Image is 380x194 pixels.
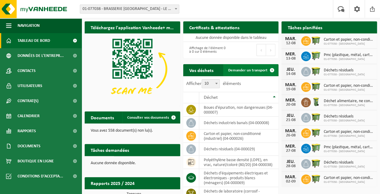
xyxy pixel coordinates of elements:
div: 21-08 [284,118,297,122]
span: Rapports [18,124,36,139]
span: 01-077038 - BRASSERIE ST FEUILLIEN - LE ROEULX [80,5,179,13]
h2: Tâches demandées [85,144,135,156]
span: Pmc (plastique, métal, carton boisson) (industriel) [323,53,374,58]
span: Déchets résiduels [323,160,365,165]
div: MAR. [284,36,297,41]
span: Consulter vos documents [127,116,169,120]
div: JEU. [284,67,297,72]
span: 10 [202,79,220,88]
div: Affichage de l'élément 0 à 0 sur 0 éléments [186,43,228,57]
div: 13-08 [284,57,297,61]
span: Déchets résiduels [323,114,365,119]
img: Download de VHEPlus App [85,33,180,105]
div: MER. [284,98,297,103]
span: Conditions d'accepta... [18,169,63,184]
td: déchets d'équipements électriques et électroniques - produits blancs (ménagers) (04-000069) [199,169,279,187]
img: WB-1100-HPE-GN-50 [311,35,321,45]
span: 01-077038 - [GEOGRAPHIC_DATA] [323,180,374,184]
img: WB-1100-HPE-GN-50 [311,174,321,184]
div: 27-08 [284,149,297,153]
img: WB-1100-HPE-GN-50 [311,158,321,168]
span: Données de l'entrepr... [18,48,64,63]
span: 01-077038 - [GEOGRAPHIC_DATA] [323,58,374,61]
td: boues d'épuration, non dangereuses (04-000007) [199,103,279,117]
span: Pmc (plastique, métal, carton boisson) (industriel) [323,145,374,150]
td: polyéthylène basse densité (LDPE), en vrac, naturel/coloré (80/20) (04-000038) [199,156,279,169]
div: MER. [284,144,297,149]
span: Calendrier [18,108,40,124]
td: déchets industriels banals (04-000008) [199,117,279,130]
p: Vous avez 558 document(s) non lu(s). [91,129,174,133]
span: 01-077038 - [GEOGRAPHIC_DATA] [323,165,365,169]
span: Contacts [18,63,36,78]
img: WB-1100-HPE-GN-50 [311,127,321,138]
p: Aucune donnée disponible. [91,161,174,165]
h2: Vos déchets [183,64,219,76]
span: Carton et papier, non-conditionné (industriel) [323,37,374,42]
span: 01-077038 - [GEOGRAPHIC_DATA] [323,150,374,153]
span: 01-077038 - BRASSERIE ST FEUILLIEN - LE ROEULX [80,5,179,14]
div: JEU. [284,159,297,164]
a: Consulter vos documents [122,111,180,124]
img: WB-0140-HPE-GN-50 [311,97,321,107]
span: 01-077038 - [GEOGRAPHIC_DATA] [323,119,365,123]
span: Carton et papier, non-conditionné (industriel) [323,130,374,134]
span: Demander un transport [228,68,267,72]
a: Demander un transport [223,64,278,76]
div: 28-08 [284,164,297,168]
img: WB-0660-HPE-GN-50 [311,143,321,153]
img: WB-0660-HPE-GN-50 [311,51,321,61]
span: 01-077038 - [GEOGRAPHIC_DATA] [323,104,374,107]
div: MAR. [284,83,297,87]
span: Déchets résiduels [323,68,365,73]
span: Documents [18,139,41,154]
td: carton et papier, non-conditionné (industriel) (04-000026) [199,130,279,143]
div: 19-08 [284,87,297,92]
button: Next [266,44,275,56]
button: Previous [256,44,266,56]
div: 14-08 [284,72,297,76]
div: 12-08 [284,41,297,45]
h2: Certificats & attestations [183,21,245,33]
span: Contrat(s) [18,93,38,108]
div: 26-08 [284,133,297,138]
h2: Téléchargez l'application Vanheede+ maintenant! [85,21,180,33]
span: 01-077038 - [GEOGRAPHIC_DATA] [323,42,374,46]
label: Afficher éléments [186,81,241,86]
div: 02-09 [284,180,297,184]
span: Carton et papier, non-conditionné (industriel) [323,176,374,180]
td: Aucune donnée disponible dans le tableau [183,33,279,42]
div: MAR. [284,175,297,180]
span: Déchet alimentaire, ne contenant pas de produits d'origine animale, non emballé [323,99,374,104]
span: 10 [202,80,219,88]
span: Déchet [204,95,218,100]
span: 01-077038 - [GEOGRAPHIC_DATA] [323,88,374,92]
div: MER. [284,52,297,57]
span: 01-077038 - [GEOGRAPHIC_DATA] [323,73,365,77]
h2: Rapports 2025 / 2024 [85,177,141,189]
span: Utilisateurs [18,78,42,93]
span: Boutique en ligne [18,154,54,169]
img: WB-1100-HPE-GN-50 [311,66,321,76]
img: WB-1100-HPE-GN-50 [311,81,321,92]
h2: Documents [85,111,120,123]
span: Navigation [18,18,40,33]
span: Tableau de bord [18,33,50,48]
span: Carton et papier, non-conditionné (industriel) [323,83,374,88]
div: JEU. [284,113,297,118]
img: WB-1100-HPE-GN-50 [311,112,321,122]
div: MAR. [284,129,297,133]
span: 01-077038 - [GEOGRAPHIC_DATA] [323,134,374,138]
div: 20-08 [284,103,297,107]
td: déchets résiduels (04-000029) [199,143,279,156]
h2: Tâches planifiées [281,21,328,33]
